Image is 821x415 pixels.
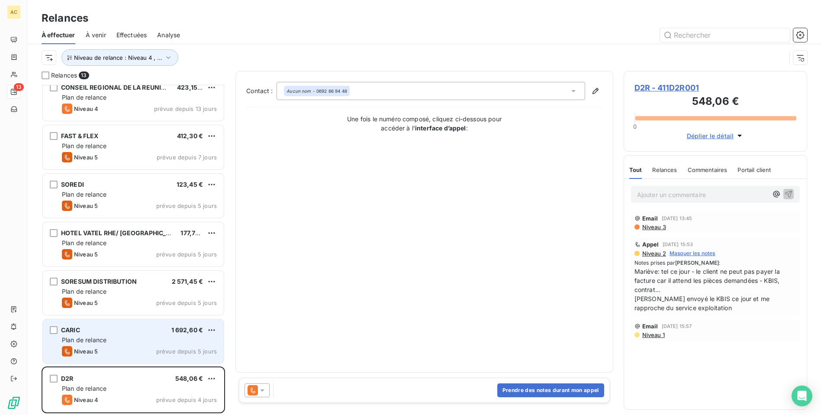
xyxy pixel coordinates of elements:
span: Niveau 5 [74,348,98,355]
span: Plan de relance [62,288,106,295]
span: Plan de relance [62,191,106,198]
span: Mariève: tel ce jour - le client ne peut pas payer la facture car il attend les pièces demandées ... [634,267,796,312]
h3: 548,06 € [634,94,796,111]
span: Plan de relance [62,94,106,101]
span: D2R [61,375,73,382]
span: Niveau 5 [74,202,98,209]
span: Email [642,323,658,330]
em: Aucun nom [287,88,311,94]
span: Effectuées [116,31,147,39]
span: Plan de relance [62,239,106,246]
span: Niveau 1 [641,331,665,338]
button: Niveau de relance : Niveau 4 , ... [61,49,178,66]
span: 1 692,60 € [171,326,203,334]
span: [DATE] 13:45 [662,216,692,221]
span: 548,06 € [175,375,203,382]
span: HOTEL VATEL RHE/ [GEOGRAPHIC_DATA] [61,229,184,237]
span: SOREDI [61,181,84,188]
span: Masquer les notes [670,250,715,257]
span: prévue depuis 5 jours [156,251,217,258]
span: 423,15 € [177,84,203,91]
span: 13 [14,83,24,91]
span: À effectuer [42,31,75,39]
span: SORESUM DISTRIBUTION [61,278,137,285]
span: CARIC [61,326,80,334]
span: prévue depuis 13 jours [154,105,217,112]
label: Contact : [246,87,277,95]
span: Déplier le détail [687,131,734,140]
span: 123,45 € [177,181,203,188]
span: Niveau 5 [74,154,98,161]
span: 0 [633,123,637,130]
span: Appel [642,241,659,248]
h3: Relances [42,10,88,26]
div: Open Intercom Messenger [792,386,812,406]
span: Niveau 4 [74,105,98,112]
button: Déplier le détail [684,131,747,141]
span: [DATE] 15:53 [663,242,693,247]
span: 412,30 € [177,132,203,139]
span: FAST & FLEX [61,132,99,139]
span: Notes prises par : [634,259,796,267]
span: 177,70 € [180,229,205,237]
span: 13 [79,71,89,79]
p: Une fois le numéro composé, cliquez ci-dessous pour accéder à l’ : [338,114,511,133]
span: Niveau 4 [74,396,98,403]
span: [PERSON_NAME] [675,259,719,266]
span: CONSEIL REGIONAL DE LA REUNION [61,84,171,91]
span: prévue depuis 5 jours [156,299,217,306]
span: Plan de relance [62,336,106,344]
span: Niveau 5 [74,251,98,258]
span: Niveau 2 [641,250,666,257]
div: grid [42,85,225,415]
span: Niveau de relance : Niveau 4 , ... [74,54,162,61]
span: prévue depuis 7 jours [157,154,217,161]
a: 13 [7,85,20,99]
span: Niveau 3 [641,224,666,230]
span: prévue depuis 5 jours [156,202,217,209]
span: prévue depuis 4 jours [156,396,217,403]
span: Tout [629,166,642,173]
span: Commentaires [688,166,728,173]
span: Portail client [737,166,771,173]
strong: interface d’appel [415,124,466,132]
img: Logo LeanPay [7,396,21,410]
span: [DATE] 15:57 [662,324,692,329]
input: Rechercher [660,28,790,42]
span: Relances [652,166,677,173]
span: Plan de relance [62,385,106,392]
span: Email [642,215,658,222]
div: AC [7,5,21,19]
span: Niveau 5 [74,299,98,306]
span: Relances [51,71,77,80]
div: - 0692 86 94 48 [287,88,347,94]
span: Plan de relance [62,142,106,149]
button: Prendre des notes durant mon appel [497,383,604,397]
span: À venir [86,31,106,39]
span: Analyse [157,31,180,39]
span: D2R - 411D2R001 [634,82,796,94]
span: 2 571,45 € [172,278,203,285]
span: prévue depuis 5 jours [156,348,217,355]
